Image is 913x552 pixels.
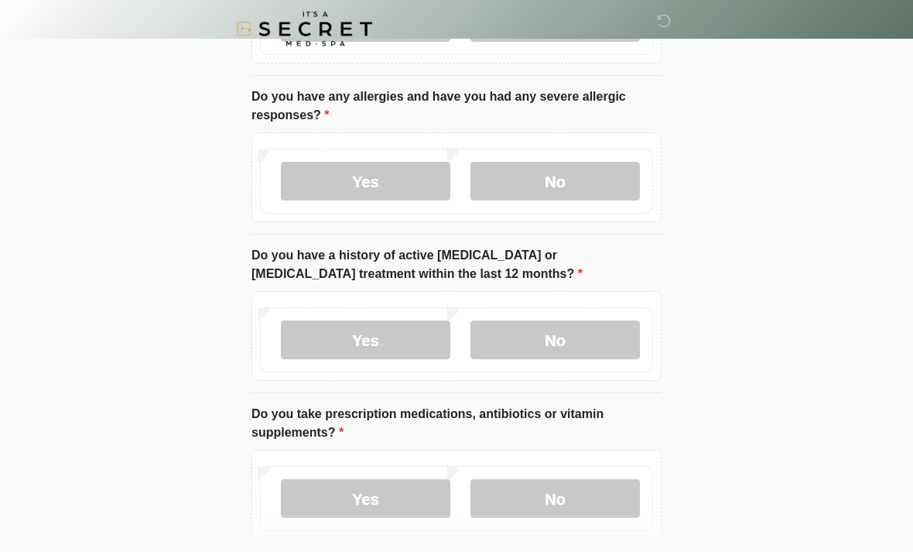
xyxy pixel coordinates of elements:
[281,163,450,201] label: Yes
[281,321,450,360] label: Yes
[470,163,640,201] label: No
[470,321,640,360] label: No
[251,247,662,284] label: Do you have a history of active [MEDICAL_DATA] or [MEDICAL_DATA] treatment within the last 12 mon...
[470,480,640,519] label: No
[251,406,662,443] label: Do you take prescription medications, antibiotics or vitamin supplements?
[236,12,372,46] img: It's A Secret Med Spa Logo
[251,88,662,125] label: Do you have any allergies and have you had any severe allergic responses?
[281,480,450,519] label: Yes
